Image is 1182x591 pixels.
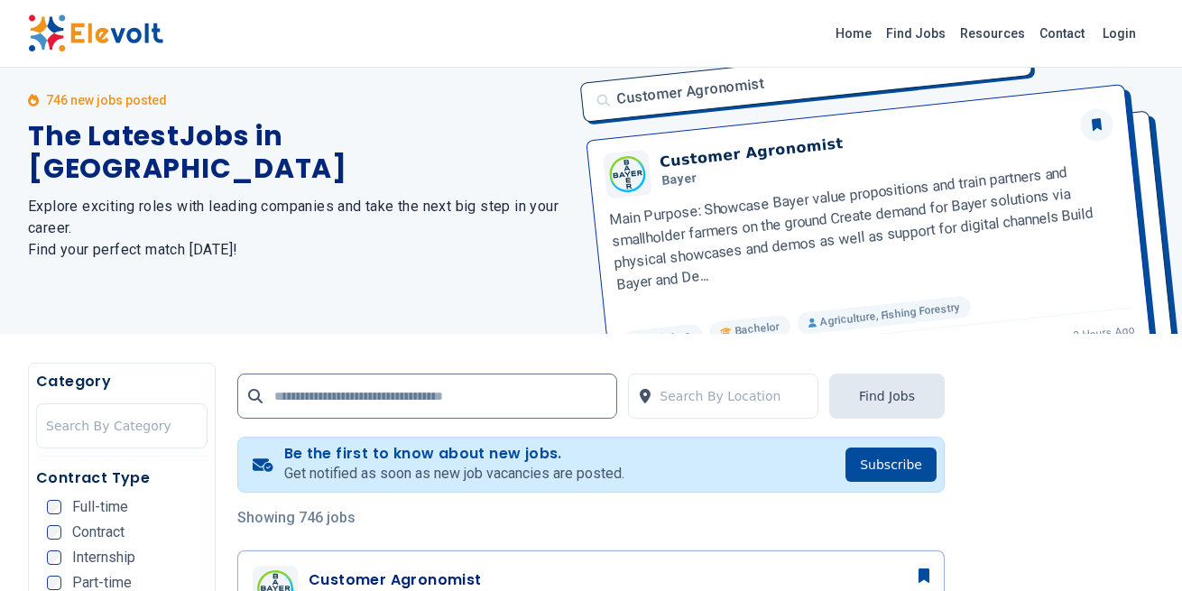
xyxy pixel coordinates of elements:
[1092,15,1147,51] a: Login
[953,19,1032,48] a: Resources
[829,374,945,419] button: Find Jobs
[28,14,163,52] img: Elevolt
[72,525,125,540] span: Contract
[36,467,208,489] h5: Contract Type
[72,500,128,514] span: Full-time
[828,19,879,48] a: Home
[47,576,61,590] input: Part-time
[72,550,135,565] span: Internship
[47,525,61,540] input: Contract
[237,507,945,529] p: Showing 746 jobs
[28,120,569,185] h1: The Latest Jobs in [GEOGRAPHIC_DATA]
[1092,504,1182,591] iframe: Chat Widget
[1032,19,1092,48] a: Contact
[47,500,61,514] input: Full-time
[879,19,953,48] a: Find Jobs
[309,569,482,591] h3: Customer Agronomist
[845,448,937,482] button: Subscribe
[72,576,132,590] span: Part-time
[284,445,624,463] h4: Be the first to know about new jobs.
[28,196,569,261] h2: Explore exciting roles with leading companies and take the next big step in your career. Find you...
[284,463,624,485] p: Get notified as soon as new job vacancies are posted.
[46,91,167,109] p: 746 new jobs posted
[36,371,208,392] h5: Category
[47,550,61,565] input: Internship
